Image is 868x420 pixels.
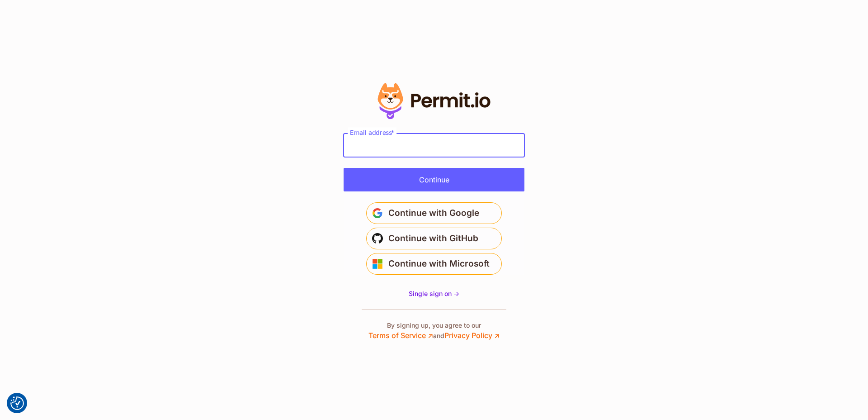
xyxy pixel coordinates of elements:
span: Continue with Google [388,206,479,220]
button: Continue with GitHub [366,228,502,249]
button: Continue with Microsoft [366,253,502,275]
button: Continue with Google [366,202,502,224]
button: Consent Preferences [10,396,24,410]
span: Continue with Microsoft [388,257,490,271]
span: Continue with GitHub [388,231,478,246]
img: Revisit consent button [10,396,24,410]
a: Single sign on -> [409,289,459,298]
label: Email address [348,127,396,138]
a: Privacy Policy ↗ [444,331,500,340]
a: Terms of Service ↗ [368,331,433,340]
span: Single sign on -> [409,290,459,297]
p: By signing up, you agree to our and [368,321,500,341]
button: Continue [344,168,524,191]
